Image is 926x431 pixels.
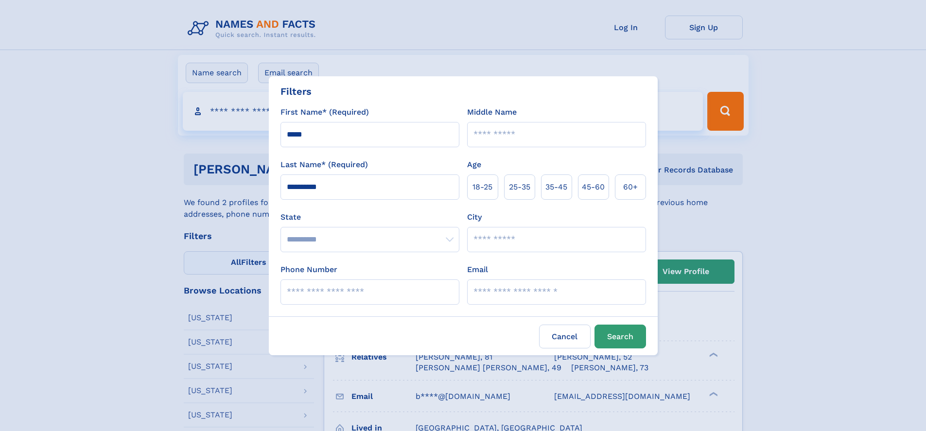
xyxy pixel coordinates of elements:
div: Filters [280,84,312,99]
label: City [467,211,482,223]
button: Search [594,325,646,348]
span: 35‑45 [545,181,567,193]
label: State [280,211,459,223]
label: Middle Name [467,106,517,118]
span: 25‑35 [509,181,530,193]
label: Email [467,264,488,276]
label: First Name* (Required) [280,106,369,118]
label: Phone Number [280,264,337,276]
label: Age [467,159,481,171]
label: Cancel [539,325,591,348]
span: 18‑25 [472,181,492,193]
label: Last Name* (Required) [280,159,368,171]
span: 60+ [623,181,638,193]
span: 45‑60 [582,181,605,193]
